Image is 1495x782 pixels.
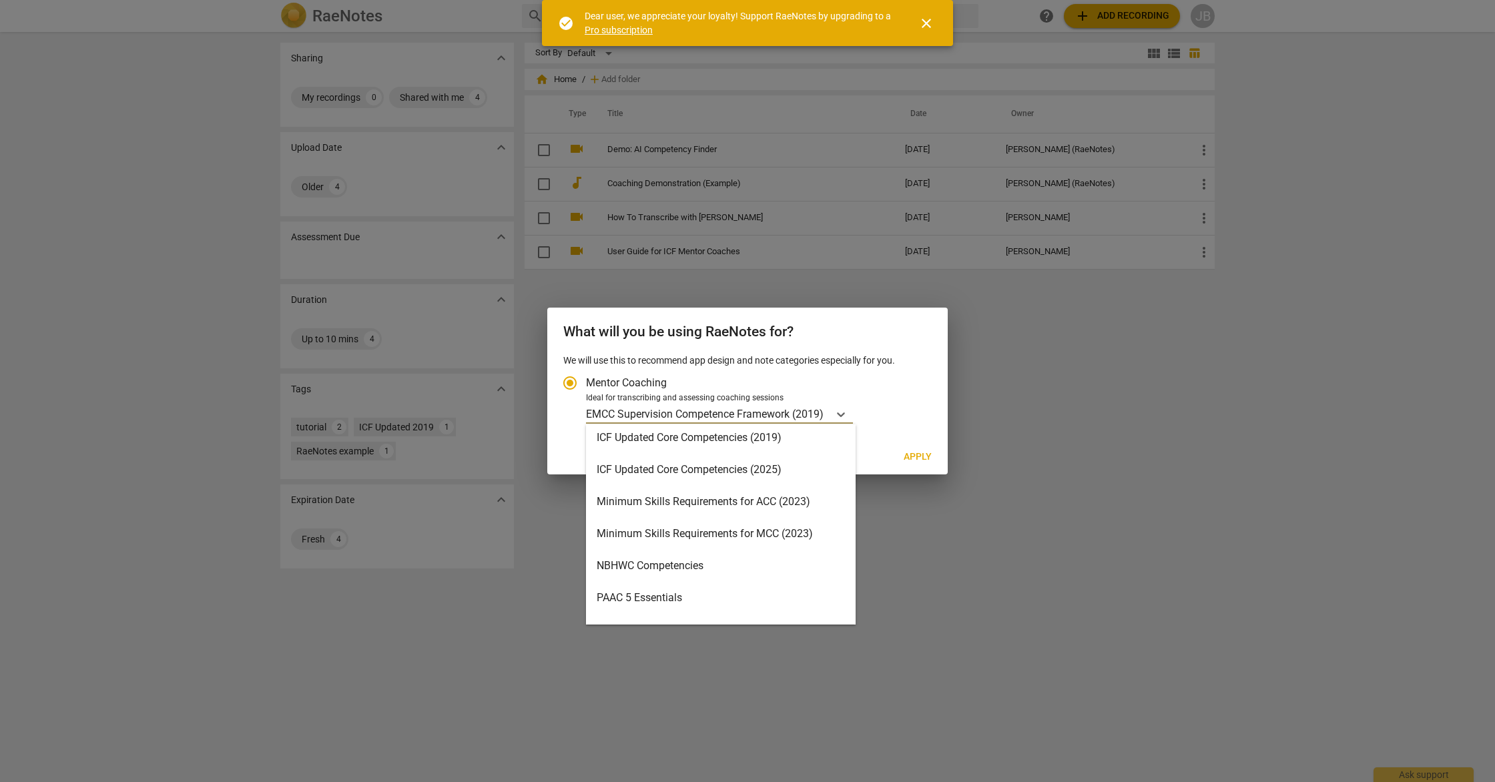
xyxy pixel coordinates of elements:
span: Mentor Coaching [586,375,667,390]
div: NBHWC Competencies [586,550,856,582]
div: ICF Updated Core Competencies (2019) [586,422,856,454]
span: Apply [904,450,932,464]
div: Ideal for transcribing and assessing coaching sessions [586,392,928,404]
p: We will use this to recommend app design and note categories especially for you. [563,354,932,368]
a: Pro subscription [585,25,653,35]
input: Ideal for transcribing and assessing coaching sessionsEMCC Supervision Competence Framework (2019) [825,408,828,420]
span: check_circle [558,15,574,31]
div: Account type [563,367,932,424]
button: Apply [893,445,942,469]
p: EMCC Supervision Competence Framework (2019) [586,406,824,422]
div: UCA Coach Competency Framework [586,614,856,646]
span: close [918,15,934,31]
button: Close [910,7,942,39]
div: Minimum Skills Requirements for ACC (2023) [586,486,856,518]
div: ICF Updated Core Competencies (2025) [586,454,856,486]
div: PAAC 5 Essentials [586,582,856,614]
h2: What will you be using RaeNotes for? [563,324,932,340]
div: Minimum Skills Requirements for MCC (2023) [586,518,856,550]
div: Dear user, we appreciate your loyalty! Support RaeNotes by upgrading to a [585,9,894,37]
